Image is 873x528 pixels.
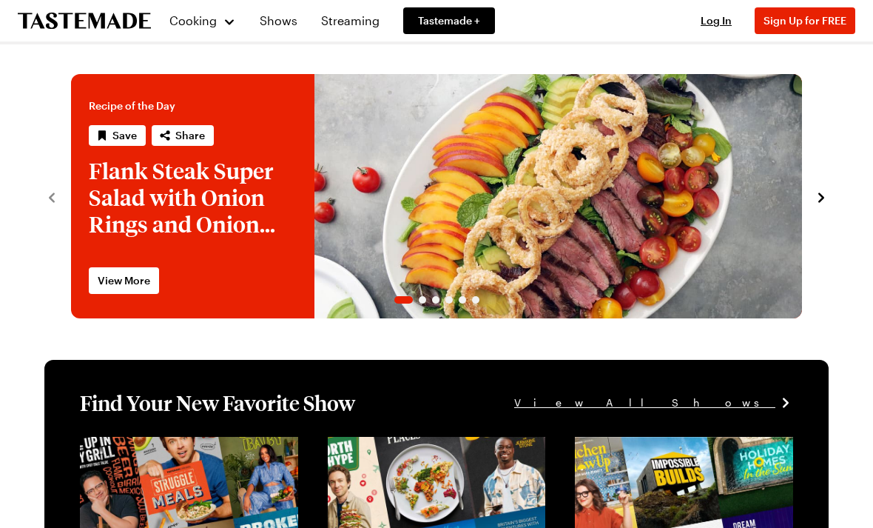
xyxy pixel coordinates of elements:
[98,273,150,288] span: View More
[514,395,793,411] a: View All Shows
[419,296,426,304] span: Go to slide 2
[175,128,205,143] span: Share
[445,296,453,304] span: Go to slide 4
[418,13,480,28] span: Tastemade +
[112,128,137,143] span: Save
[89,125,146,146] button: Save recipe
[89,267,159,294] a: View More
[755,7,855,34] button: Sign Up for FREE
[472,296,479,304] span: Go to slide 6
[814,187,829,205] button: navigate to next item
[459,296,466,304] span: Go to slide 5
[514,395,775,411] span: View All Shows
[80,390,355,416] h1: Find Your New Favorite Show
[169,3,236,39] button: Cooking
[169,13,217,27] span: Cooking
[394,296,413,304] span: Go to slide 1
[432,296,439,304] span: Go to slide 3
[152,125,214,146] button: Share
[575,438,777,452] a: View full content for [object Object]
[764,14,846,27] span: Sign Up for FREE
[44,187,59,205] button: navigate to previous item
[71,74,802,318] div: 1 / 6
[701,14,732,27] span: Log In
[80,438,282,452] a: View full content for [object Object]
[403,7,495,34] a: Tastemade +
[687,13,746,28] button: Log In
[18,13,151,30] a: To Tastemade Home Page
[328,438,530,452] a: View full content for [object Object]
